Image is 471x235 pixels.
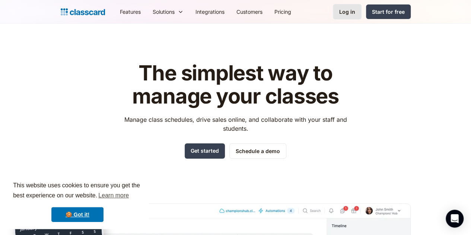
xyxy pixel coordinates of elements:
span: This website uses cookies to ensure you get the best experience on our website. [13,181,142,201]
a: Pricing [268,3,297,20]
a: Log in [333,4,362,19]
h1: The simplest way to manage your classes [117,62,354,108]
a: Schedule a demo [229,143,286,159]
a: Get started [185,143,225,159]
a: Features [114,3,147,20]
div: cookieconsent [6,174,149,229]
a: Start for free [366,4,411,19]
a: home [61,7,105,17]
div: Solutions [153,8,175,16]
div: Solutions [147,3,190,20]
div: Open Intercom Messenger [446,210,464,228]
a: Integrations [190,3,230,20]
div: Log in [339,8,355,16]
p: Manage class schedules, drive sales online, and collaborate with your staff and students. [117,115,354,133]
div: Start for free [372,8,405,16]
a: Customers [230,3,268,20]
a: dismiss cookie message [51,207,104,222]
a: learn more about cookies [97,190,130,201]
